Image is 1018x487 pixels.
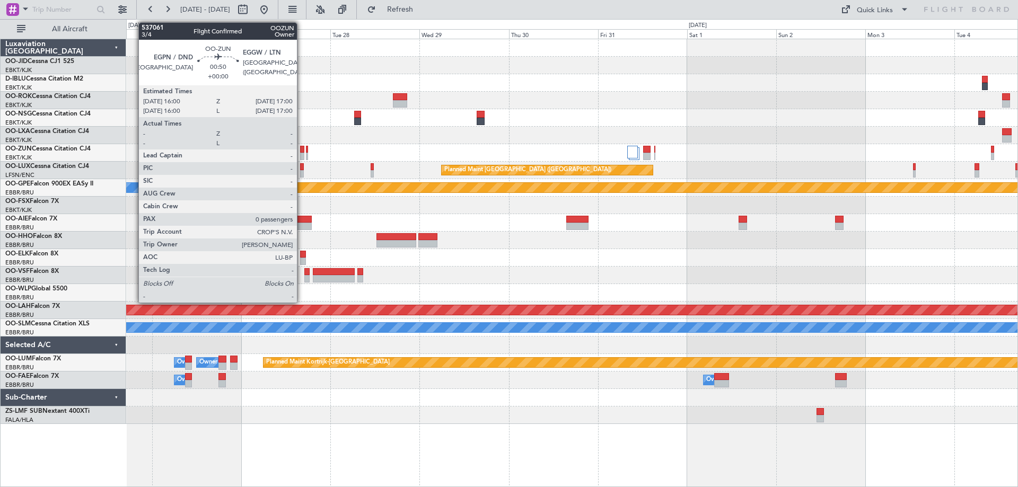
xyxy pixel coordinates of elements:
[5,171,34,179] a: LFSN/ENC
[5,146,91,152] a: OO-ZUNCessna Citation CJ4
[216,286,238,293] div: FIMP
[5,136,32,144] a: EBKT/KJK
[5,181,93,187] a: OO-GPEFalcon 900EX EASy II
[177,355,249,370] div: Owner Melsbroek Air Base
[12,21,115,38] button: All Aircraft
[5,206,32,214] a: EBKT/KJK
[5,259,34,267] a: EBBR/BRU
[238,293,259,299] div: -
[5,76,26,82] span: D-IBLU
[444,162,611,178] div: Planned Maint [GEOGRAPHIC_DATA] ([GEOGRAPHIC_DATA])
[5,66,32,74] a: EBKT/KJK
[857,5,893,16] div: Quick Links
[241,29,330,39] div: Mon 27
[5,294,34,302] a: EBBR/BRU
[5,128,89,135] a: OO-LXACessna Citation CJ4
[5,111,91,117] a: OO-NSGCessna Citation CJ4
[5,364,34,371] a: EBBR/BRU
[5,408,90,414] a: ZS-LMF SUBNextant 400XTi
[5,84,32,92] a: EBKT/KJK
[5,233,62,240] a: OO-HHOFalcon 8X
[5,373,30,379] span: OO-FAE
[706,372,778,388] div: Owner Melsbroek Air Base
[199,355,271,370] div: Owner Melsbroek Air Base
[5,93,32,100] span: OO-ROK
[776,29,865,39] div: Sun 2
[5,241,34,249] a: EBBR/BRU
[5,268,59,275] a: OO-VSFFalcon 8X
[5,251,58,257] a: OO-ELKFalcon 8X
[5,303,31,309] span: OO-LAH
[5,58,74,65] a: OO-JIDCessna CJ1 525
[5,181,30,187] span: OO-GPE
[5,154,32,162] a: EBKT/KJK
[180,5,230,14] span: [DATE] - [DATE]
[128,21,146,30] div: [DATE]
[5,101,32,109] a: EBKT/KJK
[5,276,34,284] a: EBBR/BRU
[5,198,59,205] a: OO-FSXFalcon 7X
[5,76,83,82] a: D-IBLUCessna Citation M2
[5,381,34,389] a: EBBR/BRU
[5,58,28,65] span: OO-JID
[28,25,112,33] span: All Aircraft
[5,251,29,257] span: OO-ELK
[419,29,508,39] div: Wed 29
[5,329,34,337] a: EBBR/BRU
[5,311,34,319] a: EBBR/BRU
[687,29,776,39] div: Sat 1
[5,198,30,205] span: OO-FSX
[5,119,32,127] a: EBKT/KJK
[266,355,390,370] div: Planned Maint Kortrijk-[GEOGRAPHIC_DATA]
[689,21,707,30] div: [DATE]
[5,189,34,197] a: EBBR/BRU
[5,216,57,222] a: OO-AIEFalcon 7X
[5,233,33,240] span: OO-HHO
[865,29,954,39] div: Mon 3
[5,146,32,152] span: OO-ZUN
[836,1,914,18] button: Quick Links
[32,2,93,17] input: Trip Number
[5,111,32,117] span: OO-NSG
[152,29,241,39] div: Sun 26
[5,216,28,222] span: OO-AIE
[5,163,30,170] span: OO-LUX
[5,128,30,135] span: OO-LXA
[5,224,34,232] a: EBBR/BRU
[5,268,30,275] span: OO-VSF
[5,416,33,424] a: FALA/HLA
[5,321,31,327] span: OO-SLM
[5,321,90,327] a: OO-SLMCessna Citation XLS
[330,29,419,39] div: Tue 28
[5,286,67,292] a: OO-WLPGlobal 5500
[5,303,60,309] a: OO-LAHFalcon 7X
[238,286,259,293] div: EBLG
[509,29,598,39] div: Thu 30
[362,1,426,18] button: Refresh
[5,93,91,100] a: OO-ROKCessna Citation CJ4
[378,6,423,13] span: Refresh
[5,356,61,362] a: OO-LUMFalcon 7X
[5,373,59,379] a: OO-FAEFalcon 7X
[5,408,42,414] span: ZS-LMF SUB
[5,163,89,170] a: OO-LUXCessna Citation CJ4
[177,372,249,388] div: Owner Melsbroek Air Base
[5,356,32,362] span: OO-LUM
[216,293,238,299] div: -
[5,286,31,292] span: OO-WLP
[598,29,687,39] div: Fri 31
